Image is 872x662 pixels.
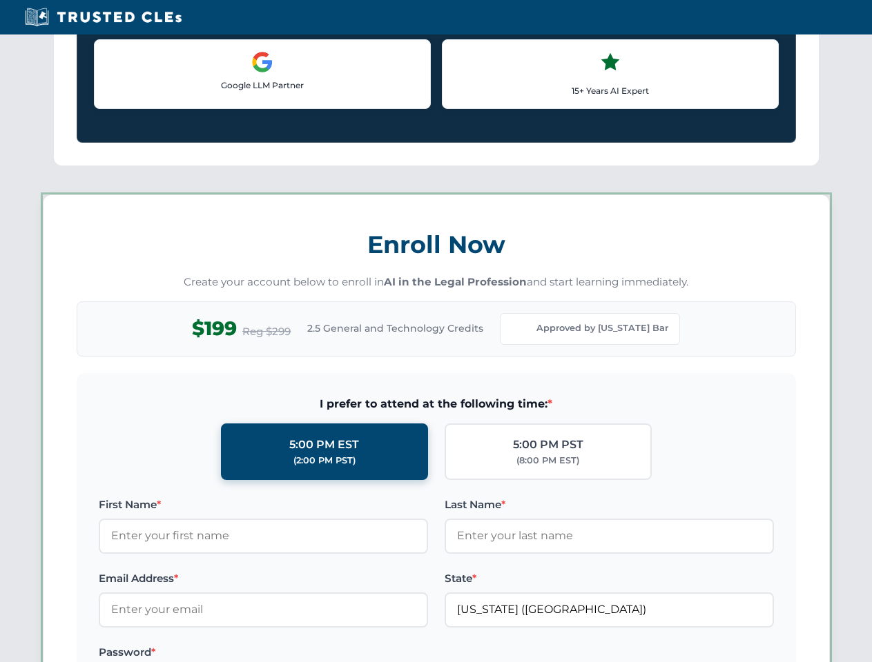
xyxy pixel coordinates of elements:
[106,79,419,92] p: Google LLM Partner
[99,496,428,513] label: First Name
[99,592,428,627] input: Enter your email
[445,496,774,513] label: Last Name
[99,519,428,553] input: Enter your first name
[99,395,774,413] span: I prefer to attend at the following time:
[99,570,428,587] label: Email Address
[445,570,774,587] label: State
[513,436,583,454] div: 5:00 PM PST
[289,436,359,454] div: 5:00 PM EST
[77,274,796,290] p: Create your account below to enroll in and start learning immediately.
[445,519,774,553] input: Enter your last name
[516,454,579,468] div: (8:00 PM EST)
[454,84,767,97] p: 15+ Years AI Expert
[293,454,356,468] div: (2:00 PM PST)
[384,275,527,288] strong: AI in the Legal Profession
[77,223,796,266] h3: Enroll Now
[242,323,291,340] span: Reg $299
[21,7,186,28] img: Trusted CLEs
[99,644,428,661] label: Password
[251,51,273,73] img: Google
[536,321,668,335] span: Approved by [US_STATE] Bar
[445,592,774,627] input: Florida (FL)
[512,319,531,339] img: Florida Bar
[307,321,483,336] span: 2.5 General and Technology Credits
[192,313,237,344] span: $199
